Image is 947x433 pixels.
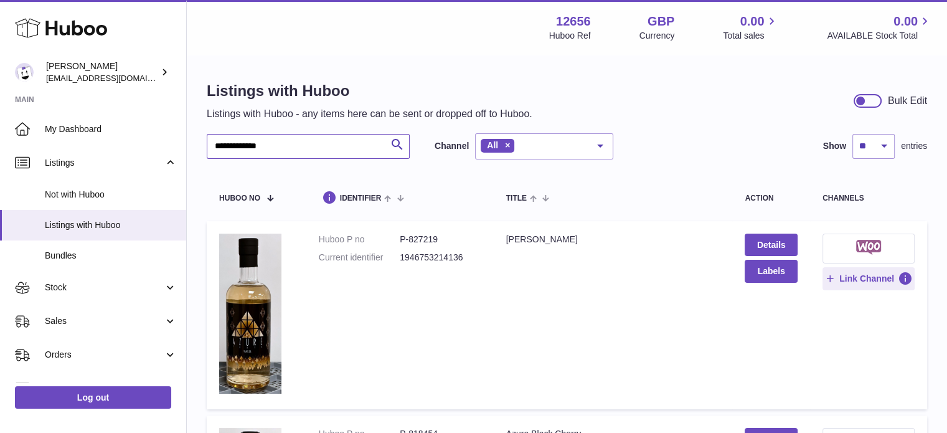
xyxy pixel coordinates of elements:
a: Log out [15,386,171,409]
span: Listings [45,157,164,169]
h1: Listings with Huboo [207,81,532,101]
strong: 12656 [556,13,591,30]
button: Link Channel [822,267,915,290]
div: Currency [639,30,675,42]
strong: GBP [648,13,674,30]
dt: Current identifier [319,252,400,264]
span: All [487,140,498,150]
a: 0.00 Total sales [723,13,778,42]
span: identifier [340,194,382,202]
span: Sales [45,315,164,327]
div: [PERSON_NAME] [506,234,720,245]
a: Details [745,234,797,256]
label: Show [823,140,846,152]
span: Stock [45,282,164,293]
span: My Dashboard [45,123,177,135]
span: Link Channel [839,273,894,284]
span: Not with Huboo [45,189,177,201]
p: Listings with Huboo - any items here can be sent or dropped off to Huboo. [207,107,532,121]
dt: Huboo P no [319,234,400,245]
span: 0.00 [740,13,765,30]
dd: 1946753214136 [400,252,481,264]
div: Bulk Edit [888,94,927,108]
span: 0.00 [893,13,918,30]
dd: P-827219 [400,234,481,245]
a: 0.00 AVAILABLE Stock Total [827,13,932,42]
button: Labels [745,260,797,282]
div: action [745,194,797,202]
span: Huboo no [219,194,260,202]
div: channels [822,194,915,202]
label: Channel [435,140,469,152]
span: Orders [45,349,164,361]
div: [PERSON_NAME] [46,60,158,84]
span: [EMAIL_ADDRESS][DOMAIN_NAME] [46,73,183,83]
span: AVAILABLE Stock Total [827,30,932,42]
img: internalAdmin-12656@internal.huboo.com [15,63,34,82]
span: Bundles [45,250,177,262]
img: woocommerce-small.png [856,240,882,255]
span: Total sales [723,30,778,42]
span: Listings with Huboo [45,219,177,231]
span: entries [901,140,927,152]
img: Azure Vanilla [219,234,281,394]
div: Huboo Ref [549,30,591,42]
span: title [506,194,527,202]
span: Usage [45,383,177,394]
